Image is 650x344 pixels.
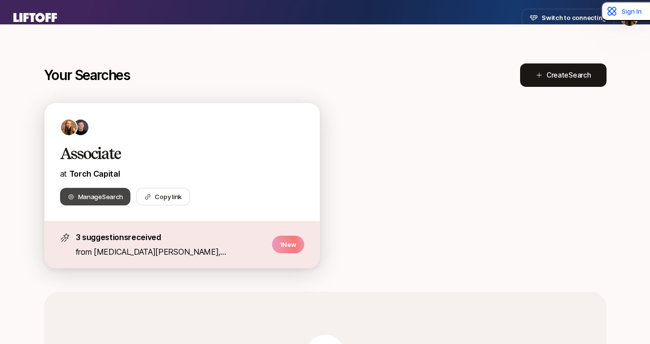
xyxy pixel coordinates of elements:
[542,13,607,22] span: Switch to connecting
[272,236,304,253] p: 1 New
[546,69,591,81] span: Create
[94,247,218,257] span: [MEDICAL_DATA][PERSON_NAME]
[60,188,131,205] button: ManageSearch
[60,233,70,243] img: star-icon
[520,63,607,87] button: CreateSearch
[44,67,130,83] p: Your Searches
[76,231,266,243] p: 3 suggestions received
[568,71,590,79] span: Search
[102,193,123,201] span: Search
[522,9,615,26] button: Switch to connecting
[69,169,120,179] a: Torch Capital
[73,120,88,135] img: 443a08ff_5109_4e9d_b0be_b9d460e71183.jpg
[76,245,266,258] p: from
[60,167,304,180] p: at
[60,144,284,163] h2: Associate
[136,188,190,205] button: Copy link
[61,120,77,135] img: c777a5ab_2847_4677_84ce_f0fc07219358.jpg
[78,192,123,202] span: Manage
